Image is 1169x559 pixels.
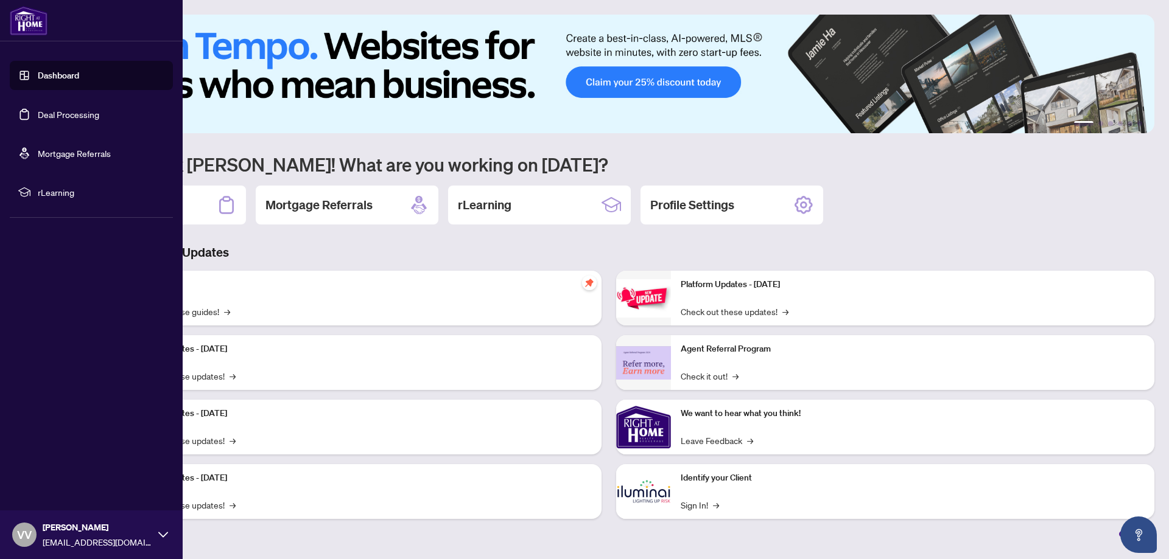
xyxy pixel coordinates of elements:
[230,434,236,447] span: →
[616,279,671,318] img: Platform Updates - June 23, 2025
[128,342,592,356] p: Platform Updates - [DATE]
[230,369,236,383] span: →
[616,464,671,519] img: Identify your Client
[681,407,1145,420] p: We want to hear what you think!
[1120,516,1157,553] button: Open asap
[128,471,592,485] p: Platform Updates - [DATE]
[681,278,1145,291] p: Platform Updates - [DATE]
[681,305,788,318] a: Check out these updates!→
[1108,121,1113,126] button: 3
[63,244,1154,261] h3: Brokerage & Industry Updates
[681,471,1145,485] p: Identify your Client
[681,498,719,512] a: Sign In!→
[128,407,592,420] p: Platform Updates - [DATE]
[38,109,99,120] a: Deal Processing
[681,369,739,383] a: Check it out!→
[38,148,111,159] a: Mortgage Referrals
[616,400,671,454] img: We want to hear what you think!
[10,6,47,35] img: logo
[747,434,753,447] span: →
[265,196,373,214] h2: Mortgage Referrals
[43,535,152,549] span: [EMAIL_ADDRESS][DOMAIN_NAME]
[38,70,79,81] a: Dashboard
[681,342,1145,356] p: Agent Referral Program
[616,346,671,380] img: Agent Referral Program
[1098,121,1103,126] button: 2
[1118,121,1123,126] button: 4
[1128,121,1132,126] button: 5
[38,186,164,199] span: rLearning
[713,498,719,512] span: →
[224,305,230,318] span: →
[63,153,1154,176] h1: Welcome back [PERSON_NAME]! What are you working on [DATE]?
[782,305,788,318] span: →
[230,498,236,512] span: →
[1137,121,1142,126] button: 6
[650,196,734,214] h2: Profile Settings
[128,278,592,291] p: Self-Help
[43,521,152,534] span: [PERSON_NAME]
[732,369,739,383] span: →
[1074,121,1094,126] button: 1
[681,434,753,447] a: Leave Feedback→
[458,196,511,214] h2: rLearning
[582,276,597,290] span: pushpin
[17,526,32,543] span: VV
[63,15,1154,133] img: Slide 0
